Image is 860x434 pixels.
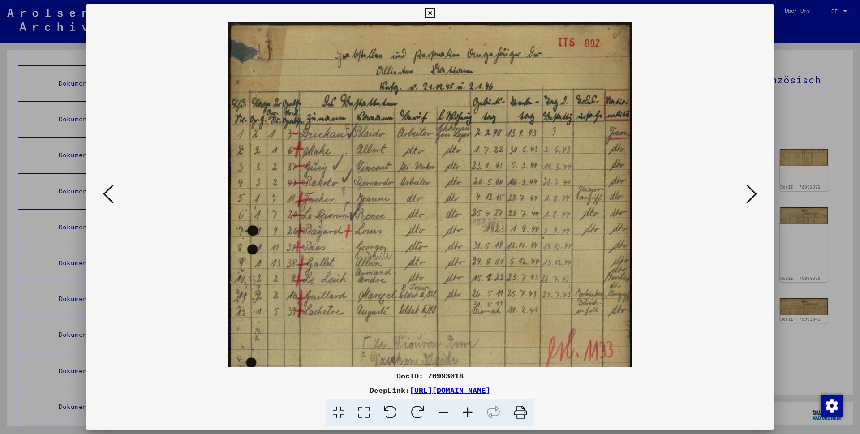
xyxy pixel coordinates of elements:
img: Zustimmung ändern [821,395,843,417]
div: Zustimmung ändern [821,395,842,416]
div: DeepLink: [86,385,774,395]
div: DocID: 70993018 [86,370,774,381]
a: [URL][DOMAIN_NAME] [410,386,490,395]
